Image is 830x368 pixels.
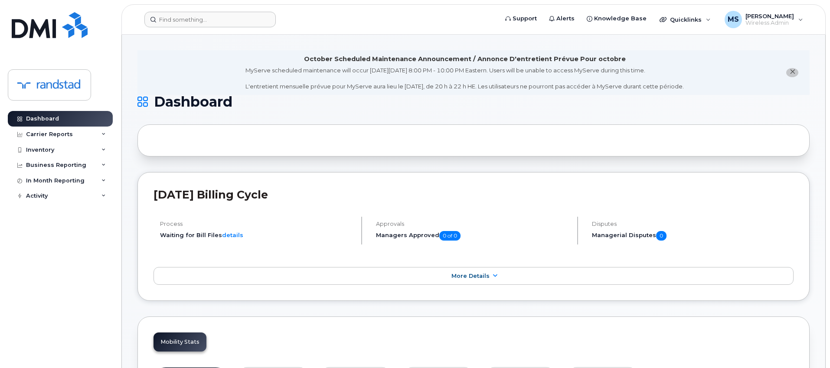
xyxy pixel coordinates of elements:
h2: [DATE] Billing Cycle [154,188,794,201]
span: 0 of 0 [439,231,461,241]
li: Waiting for Bill Files [160,231,354,239]
button: close notification [786,68,798,77]
h5: Managers Approved [376,231,570,241]
div: October Scheduled Maintenance Announcement / Annonce D'entretient Prévue Pour octobre [304,55,626,64]
h5: Managerial Disputes [592,231,794,241]
h4: Approvals [376,221,570,227]
a: details [222,231,243,238]
span: Dashboard [154,95,232,108]
h4: Disputes [592,221,794,227]
h4: Process [160,221,354,227]
div: MyServe scheduled maintenance will occur [DATE][DATE] 8:00 PM - 10:00 PM Eastern. Users will be u... [245,66,684,91]
span: 0 [656,231,667,241]
span: More Details [451,273,490,279]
